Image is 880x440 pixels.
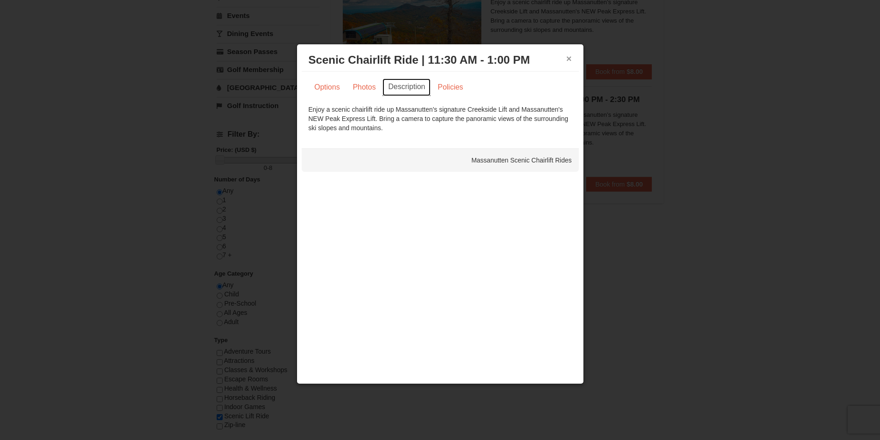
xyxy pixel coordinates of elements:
[431,78,469,96] a: Policies
[347,78,382,96] a: Photos
[566,54,572,63] button: ×
[302,149,579,172] div: Massanutten Scenic Chairlift Rides
[309,78,346,96] a: Options
[382,78,431,96] a: Description
[309,53,572,67] h3: Scenic Chairlift Ride | 11:30 AM - 1:00 PM
[309,105,572,133] div: Enjoy a scenic chairlift ride up Massanutten’s signature Creekside Lift and Massanutten's NEW Pea...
